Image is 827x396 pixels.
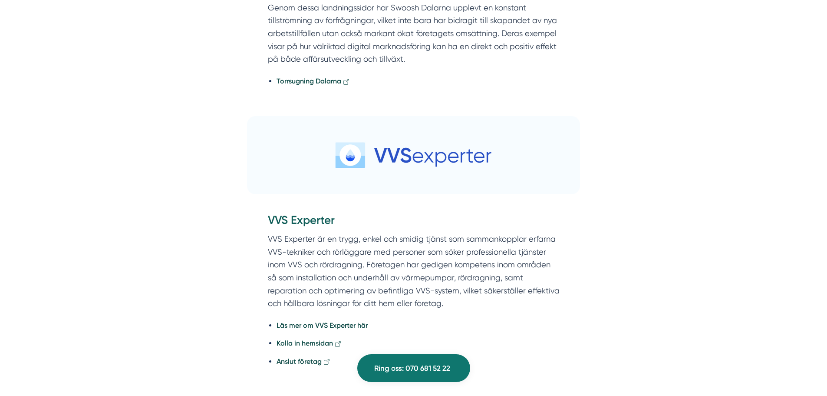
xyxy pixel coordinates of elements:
[357,354,470,382] a: Ring oss: 070 681 52 22
[277,77,341,85] strong: Torrsugning Dalarna
[277,357,322,366] strong: Anslut företag
[268,233,560,310] p: VVS Experter är en trygg, enkel och smidig tjänst som sammankopplar erfarna VVS-tekniker och rörl...
[277,339,342,347] a: Kolla in hemsidan
[277,339,333,347] strong: Kolla in hemsidan
[268,213,560,233] h3: VVS Experter
[247,116,580,194] img: VVS Experter
[277,77,350,85] a: Torrsugning Dalarna
[374,363,450,374] span: Ring oss: 070 681 52 22
[277,321,368,329] a: Läs mer om VVS Experter här
[277,357,331,366] a: Anslut företag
